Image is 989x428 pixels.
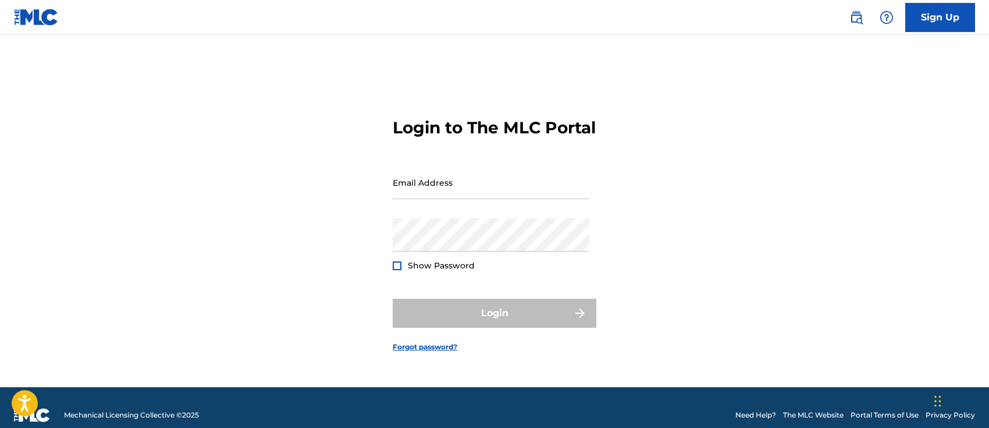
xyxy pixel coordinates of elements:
[851,410,919,420] a: Portal Terms of Use
[735,410,776,420] a: Need Help?
[849,10,863,24] img: search
[934,384,941,419] div: Drag
[783,410,844,420] a: The MLC Website
[408,260,475,271] span: Show Password
[880,10,894,24] img: help
[845,6,868,29] a: Public Search
[875,6,898,29] div: Help
[905,3,975,32] a: Sign Up
[926,410,975,420] a: Privacy Policy
[14,408,50,422] img: logo
[393,118,596,138] h3: Login to The MLC Portal
[64,410,199,420] span: Mechanical Licensing Collective © 2025
[393,342,457,352] a: Forgot password?
[931,372,989,428] iframe: Chat Widget
[14,9,59,26] img: MLC Logo
[956,267,989,361] iframe: Resource Center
